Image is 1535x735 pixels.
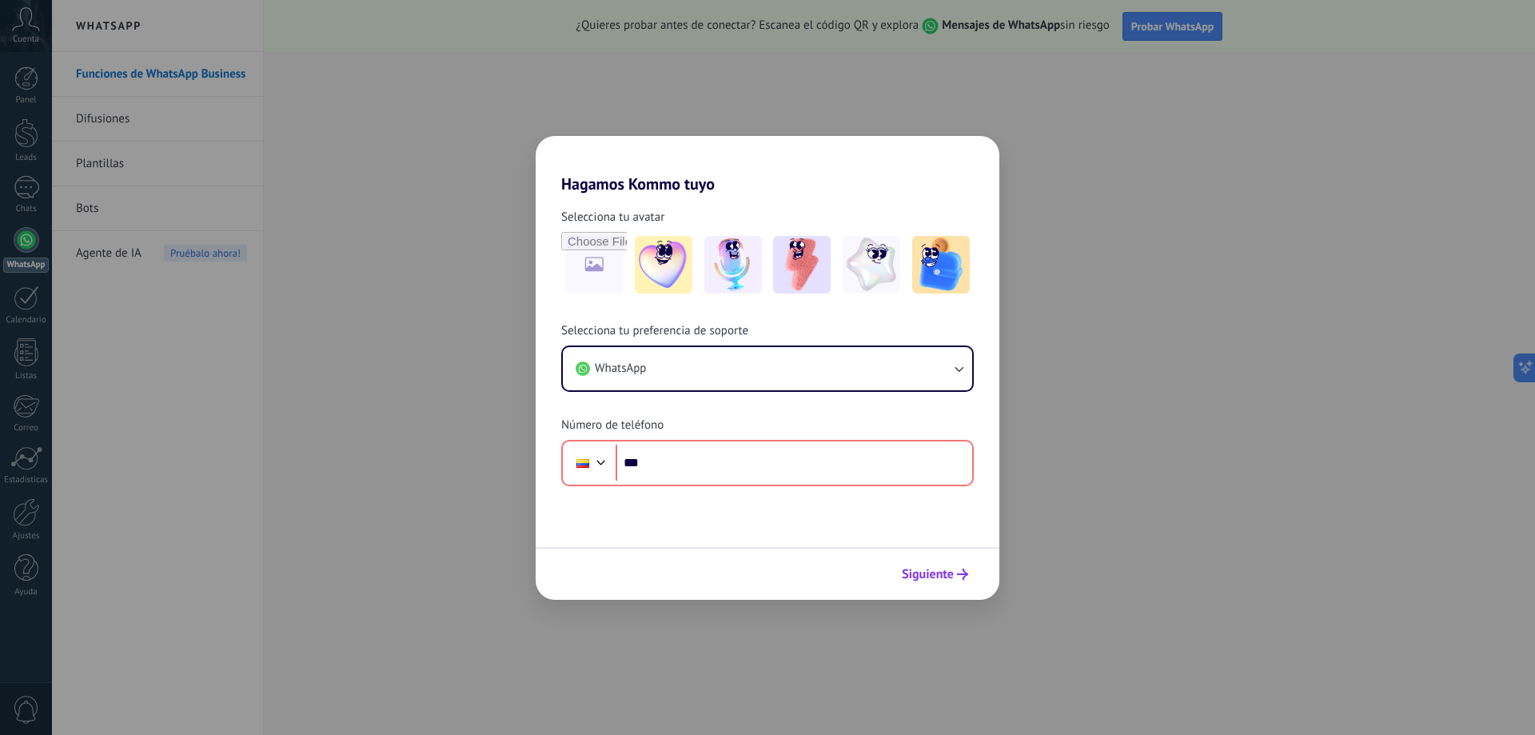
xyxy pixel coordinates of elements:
[561,323,748,339] span: Selecciona tu preferencia de soporte
[902,569,954,580] span: Siguiente
[561,417,664,433] span: Número de teléfono
[704,236,762,294] img: -2.jpeg
[895,561,975,588] button: Siguiente
[568,446,598,480] div: Colombia: + 57
[561,210,664,226] span: Selecciona tu avatar
[912,236,970,294] img: -5.jpeg
[635,236,692,294] img: -1.jpeg
[595,361,646,377] span: WhatsApp
[843,236,900,294] img: -4.jpeg
[536,136,999,194] h2: Hagamos Kommo tuyo
[773,236,831,294] img: -3.jpeg
[563,347,972,390] button: WhatsApp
